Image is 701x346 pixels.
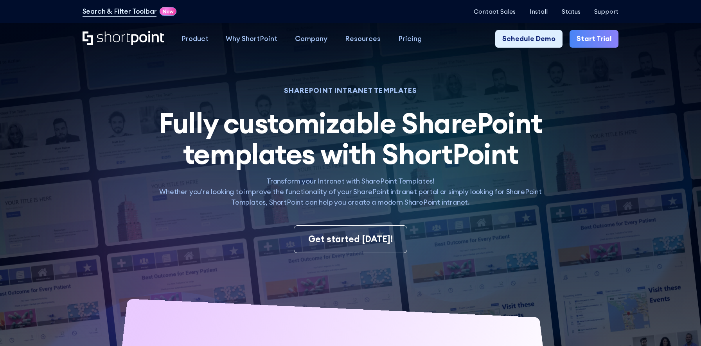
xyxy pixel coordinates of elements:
[594,8,618,15] a: Support
[146,176,555,208] p: Transform your Intranet with SharePoint Templates! Whether you're looking to improve the function...
[389,30,430,48] a: Pricing
[173,30,217,48] a: Product
[474,8,516,15] a: Contact Sales
[217,30,286,48] a: Why ShortPoint
[83,6,157,17] a: Search & Filter Toolbar
[226,34,277,44] div: Why ShortPoint
[159,105,542,171] span: Fully customizable SharePoint templates with ShortPoint
[294,225,407,253] a: Get started [DATE]!
[83,31,164,46] a: Home
[308,233,393,246] div: Get started [DATE]!
[530,8,548,15] a: Install
[562,8,581,15] a: Status
[336,30,390,48] a: Resources
[398,34,422,44] div: Pricing
[146,87,555,94] h1: SHAREPOINT INTRANET TEMPLATES
[570,30,619,48] a: Start Trial
[295,34,327,44] div: Company
[286,30,336,48] a: Company
[182,34,209,44] div: Product
[495,30,563,48] a: Schedule Demo
[345,34,381,44] div: Resources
